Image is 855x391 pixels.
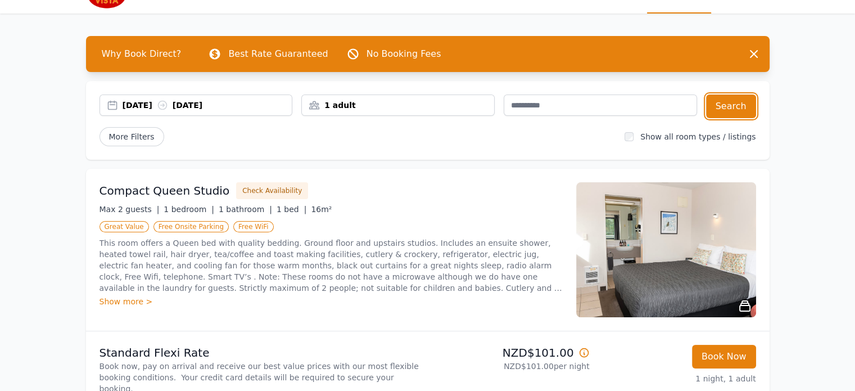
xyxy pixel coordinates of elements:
label: Show all room types / listings [640,132,756,141]
span: 1 bed | [277,205,306,214]
p: No Booking Fees [367,47,441,61]
span: Free Onsite Parking [153,221,229,232]
span: Great Value [99,221,149,232]
div: Show more > [99,296,563,307]
p: Best Rate Guaranteed [228,47,328,61]
span: 1 bedroom | [164,205,214,214]
p: This room offers a Queen bed with quality bedding. Ground floor and upstairs studios. Includes an... [99,237,563,294]
button: Book Now [692,345,756,368]
span: Max 2 guests | [99,205,160,214]
p: NZD$101.00 per night [432,361,590,372]
span: More Filters [99,127,164,146]
div: [DATE] [DATE] [123,100,292,111]
span: 16m² [311,205,332,214]
p: 1 night, 1 adult [599,373,756,384]
div: 1 adult [302,100,494,111]
button: Search [706,95,756,118]
h3: Compact Queen Studio [99,183,230,199]
button: Check Availability [236,182,308,199]
span: 1 bathroom | [219,205,272,214]
p: NZD$101.00 [432,345,590,361]
span: Free WiFi [233,221,274,232]
span: Why Book Direct? [93,43,191,65]
p: Standard Flexi Rate [99,345,423,361]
